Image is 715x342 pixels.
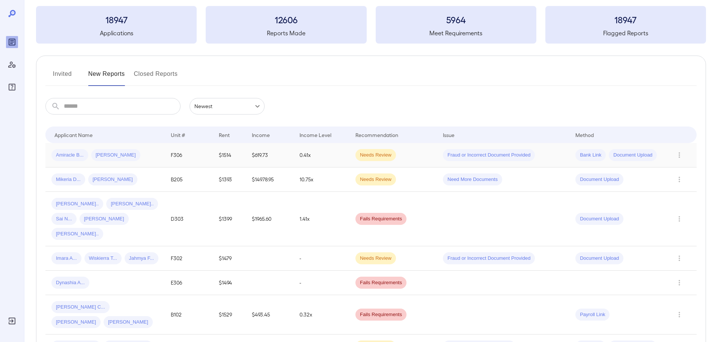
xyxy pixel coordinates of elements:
[54,130,93,139] div: Applicant Name
[575,176,623,183] span: Document Upload
[294,143,349,167] td: 0.41x
[443,176,502,183] span: Need More Documents
[36,6,706,44] summary: 18947Applications12606Reports Made5964Meet Requirements18947Flagged Reports
[213,192,246,246] td: $1399
[51,200,103,208] span: [PERSON_NAME]..
[213,246,246,271] td: $1479
[300,130,331,139] div: Income Level
[88,176,137,183] span: [PERSON_NAME]
[134,68,178,86] button: Closed Reports
[575,152,606,159] span: Bank Link
[246,143,294,167] td: $619.73
[165,246,212,271] td: F302
[51,319,101,326] span: [PERSON_NAME]
[294,167,349,192] td: 10.75x
[246,295,294,334] td: $493.45
[355,176,396,183] span: Needs Review
[51,231,103,238] span: [PERSON_NAME]..
[673,149,685,161] button: Row Actions
[355,255,396,262] span: Needs Review
[104,319,153,326] span: [PERSON_NAME]
[355,311,406,318] span: Fails Requirements
[106,200,158,208] span: [PERSON_NAME]..
[165,143,212,167] td: F306
[545,14,706,26] h3: 18947
[36,14,197,26] h3: 18947
[84,255,122,262] span: Wiskierra T...
[51,152,88,159] span: Amiracle B...
[673,213,685,225] button: Row Actions
[673,309,685,321] button: Row Actions
[294,295,349,334] td: 0.32x
[51,255,81,262] span: Imara A...
[355,152,396,159] span: Needs Review
[206,29,366,38] h5: Reports Made
[575,215,623,223] span: Document Upload
[190,98,265,115] div: Newest
[673,277,685,289] button: Row Actions
[246,167,294,192] td: $14978.95
[575,311,610,318] span: Payroll Link
[252,130,270,139] div: Income
[6,36,18,48] div: Reports
[36,29,197,38] h5: Applications
[545,29,706,38] h5: Flagged Reports
[125,255,158,262] span: Jahmya F...
[213,143,246,167] td: $1514
[206,14,366,26] h3: 12606
[294,271,349,295] td: -
[165,295,212,334] td: B102
[6,59,18,71] div: Manage Users
[246,192,294,246] td: $1965.60
[6,315,18,327] div: Log Out
[213,167,246,192] td: $1393
[575,130,594,139] div: Method
[294,246,349,271] td: -
[171,130,185,139] div: Unit #
[609,152,657,159] span: Document Upload
[51,279,89,286] span: Dynashia A...
[51,176,85,183] span: Mikeria D...
[51,304,110,311] span: [PERSON_NAME] C...
[165,192,212,246] td: D303
[294,192,349,246] td: 1.41x
[443,130,455,139] div: Issue
[376,14,536,26] h3: 5964
[51,215,77,223] span: Sai N...
[443,152,535,159] span: Fraud or Incorrect Document Provided
[376,29,536,38] h5: Meet Requirements
[355,215,406,223] span: Fails Requirements
[673,173,685,185] button: Row Actions
[355,130,398,139] div: Recommendation
[355,279,406,286] span: Fails Requirements
[80,215,129,223] span: [PERSON_NAME]
[165,167,212,192] td: B205
[575,255,623,262] span: Document Upload
[6,81,18,93] div: FAQ
[443,255,535,262] span: Fraud or Incorrect Document Provided
[88,68,125,86] button: New Reports
[91,152,140,159] span: [PERSON_NAME]
[165,271,212,295] td: E306
[213,271,246,295] td: $1494
[673,252,685,264] button: Row Actions
[45,68,79,86] button: Invited
[213,295,246,334] td: $1529
[219,130,231,139] div: Rent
